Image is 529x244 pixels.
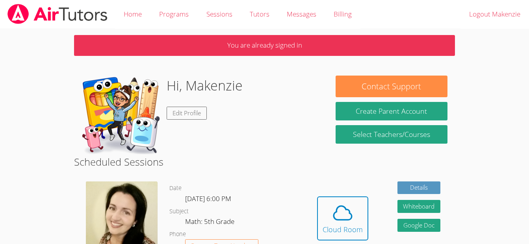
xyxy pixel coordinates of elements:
dt: Subject [169,207,189,216]
div: Cloud Room [323,224,363,235]
button: Whiteboard [397,200,441,213]
h1: Hi, Makenzie [167,76,243,96]
a: Google Doc [397,219,441,232]
h2: Scheduled Sessions [74,154,455,169]
span: Messages [287,9,316,18]
dt: Date [169,183,182,193]
a: Details [397,181,441,194]
button: Contact Support [336,76,447,97]
button: Cloud Room [317,196,368,240]
img: school%20buddies.png [82,76,160,154]
img: airtutors_banner-c4298cdbf04f3fff15de1276eac7730deb9818008684d7c2e4769d2f7ddbe033.png [7,4,108,24]
p: You are already signed in [74,35,455,56]
button: Create Parent Account [336,102,447,120]
span: [DATE] 6:00 PM [185,194,231,203]
a: Edit Profile [167,107,207,120]
dt: Phone [169,229,186,239]
dd: Math: 5th Grade [185,216,236,229]
a: Select Teachers/Courses [336,125,447,144]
